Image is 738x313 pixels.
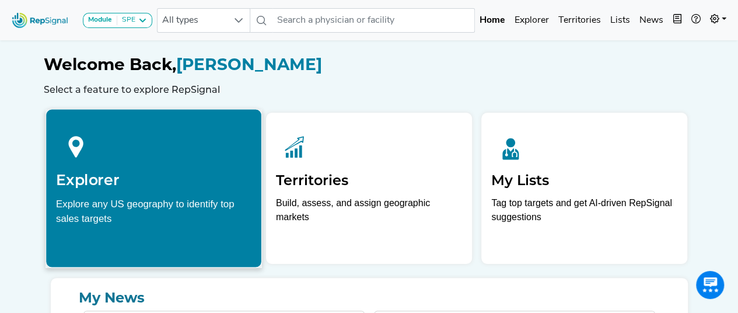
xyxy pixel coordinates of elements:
button: Intel Book [668,9,687,32]
strong: Module [88,16,112,23]
h2: My Lists [491,172,677,189]
p: Build, assess, and assign geographic markets [276,196,462,231]
div: SPE [117,16,135,25]
a: ExplorerExplore any US geography to identify top sales targets [46,109,262,267]
a: My News [60,287,678,308]
a: TerritoriesBuild, assess, and assign geographic markets [266,113,472,264]
h2: Territories [276,172,462,189]
input: Search a physician or facility [272,8,475,33]
a: My ListsTag top targets and get AI-driven RepSignal suggestions [481,113,687,264]
a: Territories [554,9,606,32]
span: All types [158,9,228,32]
a: Home [475,9,510,32]
a: News [635,9,668,32]
h6: Select a feature to explore RepSignal [44,84,695,95]
p: Tag top targets and get AI-driven RepSignal suggestions [491,196,677,231]
div: Explore any US geography to identify top sales targets [56,196,251,225]
span: Welcome Back, [44,54,176,74]
h2: Explorer [56,171,251,189]
a: Lists [606,9,635,32]
button: ModuleSPE [83,13,152,28]
h1: [PERSON_NAME] [44,55,695,75]
a: Explorer [510,9,554,32]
